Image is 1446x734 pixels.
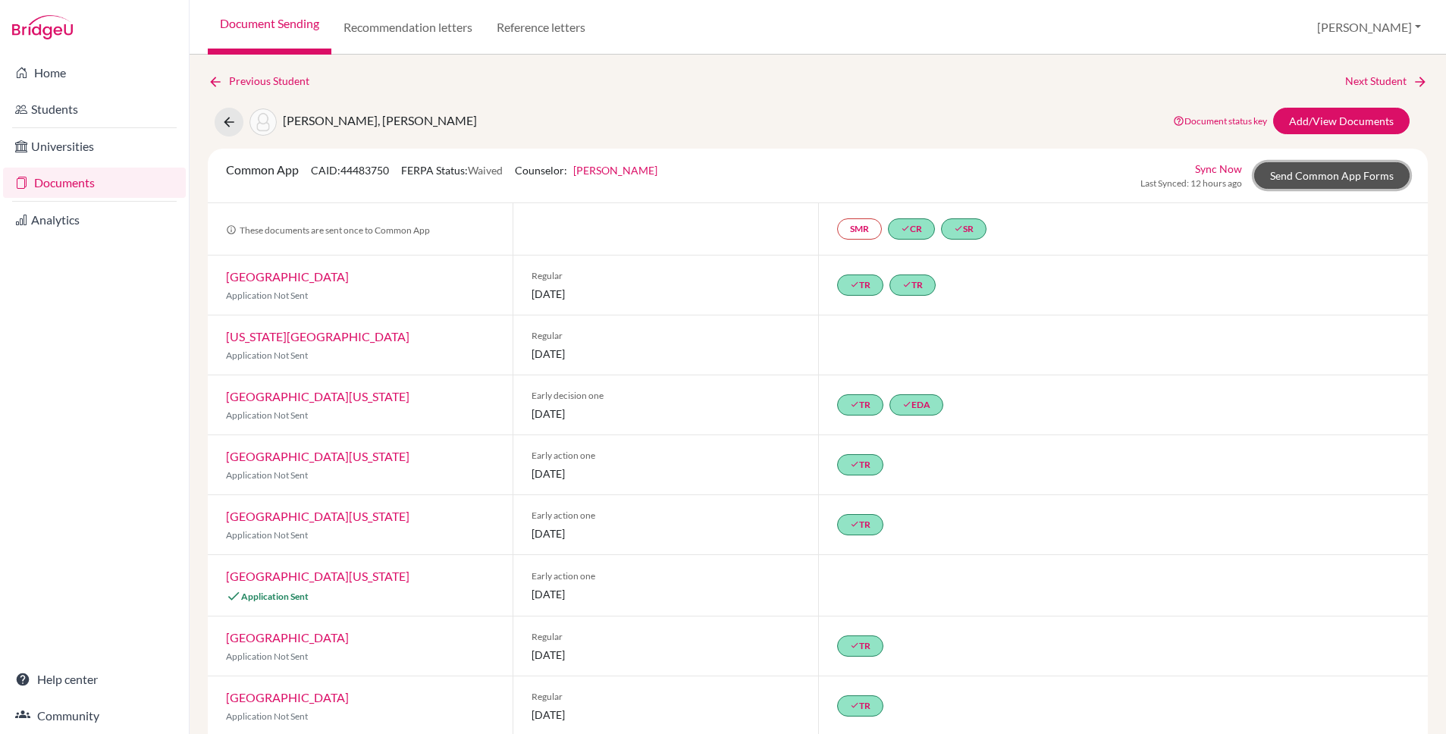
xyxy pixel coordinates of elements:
a: doneTR [837,454,883,475]
a: Community [3,701,186,731]
a: doneTR [837,635,883,657]
span: Common App [226,162,299,177]
a: doneCR [888,218,935,240]
span: Application Not Sent [226,469,308,481]
a: Home [3,58,186,88]
span: [DATE] [532,707,799,723]
span: [PERSON_NAME], [PERSON_NAME] [283,113,477,127]
span: These documents are sent once to Common App [226,224,430,236]
span: [DATE] [532,525,799,541]
a: [GEOGRAPHIC_DATA][US_STATE] [226,389,409,403]
span: Application Not Sent [226,409,308,421]
a: doneEDA [889,394,943,416]
a: Add/View Documents [1273,108,1410,134]
span: Last Synced: 12 hours ago [1140,177,1242,190]
a: Analytics [3,205,186,235]
a: Next Student [1345,73,1428,89]
a: SMR [837,218,882,240]
span: [DATE] [532,286,799,302]
i: done [902,280,911,289]
a: Universities [3,131,186,162]
span: Regular [532,329,799,343]
span: Regular [532,269,799,283]
a: [GEOGRAPHIC_DATA] [226,269,349,284]
a: Send Common App Forms [1254,162,1410,189]
span: Early decision one [532,389,799,403]
a: [GEOGRAPHIC_DATA][US_STATE] [226,509,409,523]
i: done [850,641,859,650]
button: [PERSON_NAME] [1310,13,1428,42]
span: Application Not Sent [226,651,308,662]
span: Regular [532,630,799,644]
span: Waived [468,164,503,177]
a: [PERSON_NAME] [573,164,657,177]
span: Regular [532,690,799,704]
a: [US_STATE][GEOGRAPHIC_DATA] [226,329,409,343]
i: done [901,224,910,233]
span: [DATE] [532,346,799,362]
a: [GEOGRAPHIC_DATA][US_STATE] [226,569,409,583]
span: Application Not Sent [226,290,308,301]
i: done [850,701,859,710]
a: doneSR [941,218,986,240]
i: done [850,400,859,409]
span: Early action one [532,569,799,583]
span: CAID: 44483750 [311,164,389,177]
a: [GEOGRAPHIC_DATA] [226,690,349,704]
span: FERPA Status: [401,164,503,177]
a: Students [3,94,186,124]
a: doneTR [837,514,883,535]
a: doneTR [837,394,883,416]
i: done [850,460,859,469]
img: Bridge-U [12,15,73,39]
i: done [902,400,911,409]
span: Application Not Sent [226,529,308,541]
span: [DATE] [532,647,799,663]
i: done [850,519,859,529]
span: Application Not Sent [226,710,308,722]
a: Sync Now [1195,161,1242,177]
span: Counselor: [515,164,657,177]
span: [DATE] [532,466,799,481]
i: done [954,224,963,233]
span: [DATE] [532,406,799,422]
i: done [850,280,859,289]
span: Early action one [532,449,799,463]
a: Documents [3,168,186,198]
span: Early action one [532,509,799,522]
span: Application Not Sent [226,350,308,361]
span: [DATE] [532,586,799,602]
a: Help center [3,664,186,695]
a: Previous Student [208,73,322,89]
a: [GEOGRAPHIC_DATA][US_STATE] [226,449,409,463]
a: doneTR [837,695,883,717]
span: Application Sent [241,591,309,602]
a: Document status key [1173,115,1267,127]
a: doneTR [837,274,883,296]
a: [GEOGRAPHIC_DATA] [226,630,349,645]
a: doneTR [889,274,936,296]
